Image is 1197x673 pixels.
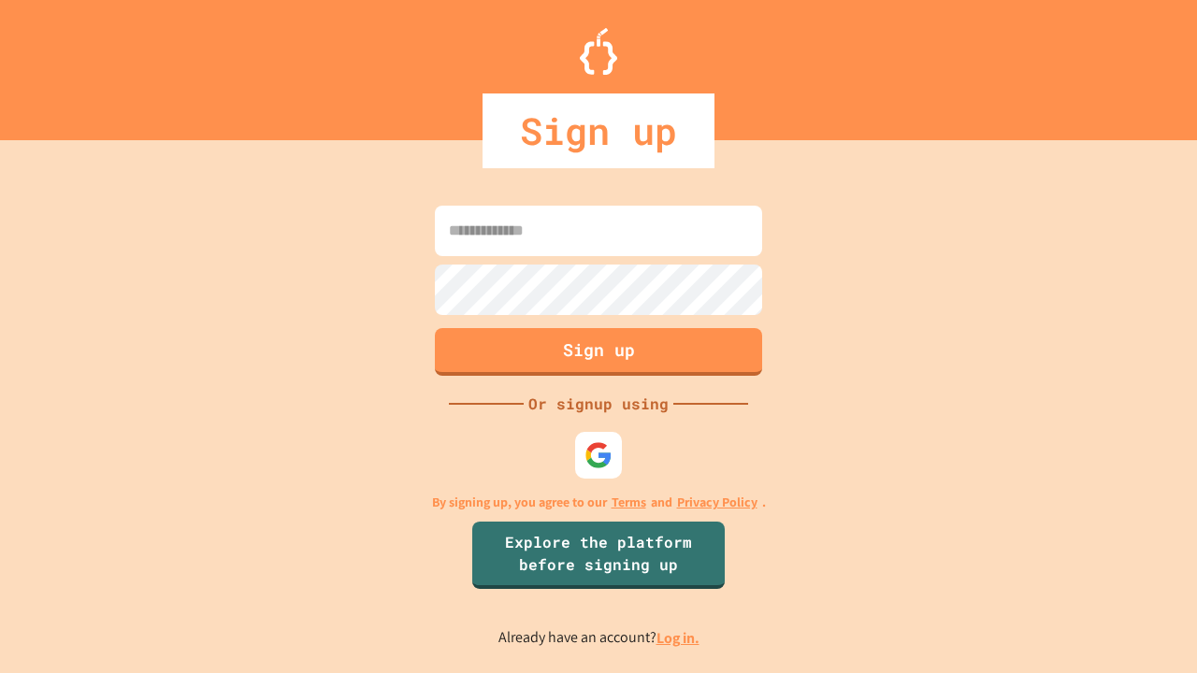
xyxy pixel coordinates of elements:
[612,493,646,512] a: Terms
[584,441,613,469] img: google-icon.svg
[580,28,617,75] img: Logo.svg
[483,93,714,168] div: Sign up
[432,493,766,512] p: By signing up, you agree to our and .
[435,328,762,376] button: Sign up
[656,628,699,648] a: Log in.
[524,393,673,415] div: Or signup using
[498,626,699,650] p: Already have an account?
[677,493,757,512] a: Privacy Policy
[472,522,725,589] a: Explore the platform before signing up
